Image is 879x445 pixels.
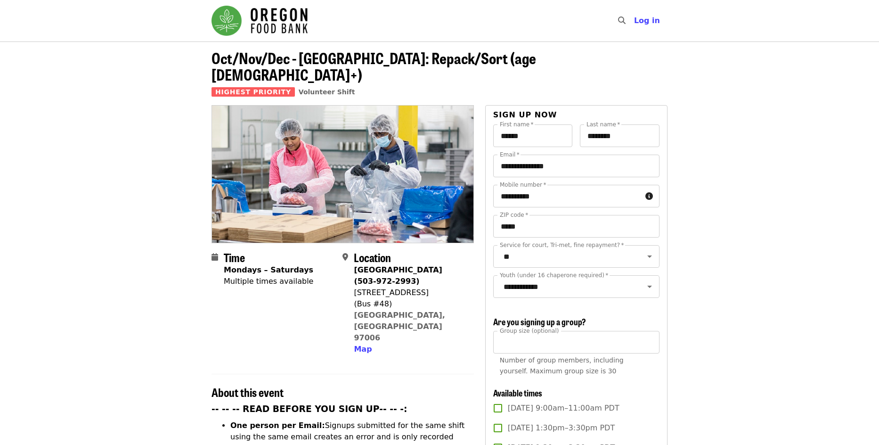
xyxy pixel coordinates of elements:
i: map-marker-alt icon [342,253,348,262]
span: [DATE] 9:00am–11:00am PDT [508,403,619,414]
span: Oct/Nov/Dec - [GEOGRAPHIC_DATA]: Repack/Sort (age [DEMOGRAPHIC_DATA]+) [212,47,536,85]
span: Group size (optional) [500,327,559,334]
span: Map [354,345,372,354]
label: ZIP code [500,212,528,218]
span: [DATE] 1:30pm–3:30pm PDT [508,422,615,434]
input: [object Object] [493,331,659,354]
a: Volunteer Shift [299,88,355,96]
input: Email [493,155,659,177]
label: Email [500,152,520,157]
i: circle-info icon [645,192,653,201]
i: calendar icon [212,253,218,262]
input: Last name [580,124,659,147]
label: Mobile number [500,182,546,188]
label: Youth (under 16 chaperone required) [500,272,608,278]
i: search icon [618,16,626,25]
button: Open [643,280,656,293]
span: Sign up now [493,110,557,119]
div: Multiple times available [224,276,313,287]
span: Available times [493,387,542,399]
input: ZIP code [493,215,659,238]
button: Open [643,250,656,263]
strong: -- -- -- READ BEFORE YOU SIGN UP-- -- -: [212,404,407,414]
input: First name [493,124,573,147]
img: Oregon Food Bank - Home [212,6,308,36]
span: About this event [212,384,284,400]
input: Mobile number [493,185,642,207]
a: [GEOGRAPHIC_DATA], [GEOGRAPHIC_DATA] 97006 [354,311,445,342]
input: Search [631,9,639,32]
span: Highest Priority [212,87,295,97]
span: Number of group members, including yourself. Maximum group size is 30 [500,356,624,375]
div: (Bus #48) [354,298,466,310]
label: First name [500,122,534,127]
img: Oct/Nov/Dec - Beaverton: Repack/Sort (age 10+) organized by Oregon Food Bank [212,106,473,242]
button: Map [354,344,372,355]
label: Service for court, Tri-met, fine repayment? [500,242,624,248]
span: Time [224,249,245,265]
span: Log in [634,16,660,25]
div: [STREET_ADDRESS] [354,287,466,298]
label: Last name [586,122,620,127]
strong: [GEOGRAPHIC_DATA] (503-972-2993) [354,265,442,286]
span: Are you signing up a group? [493,315,586,328]
span: Location [354,249,391,265]
strong: Mondays – Saturdays [224,265,313,274]
strong: One person per Email: [230,421,325,430]
button: Log in [627,11,667,30]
